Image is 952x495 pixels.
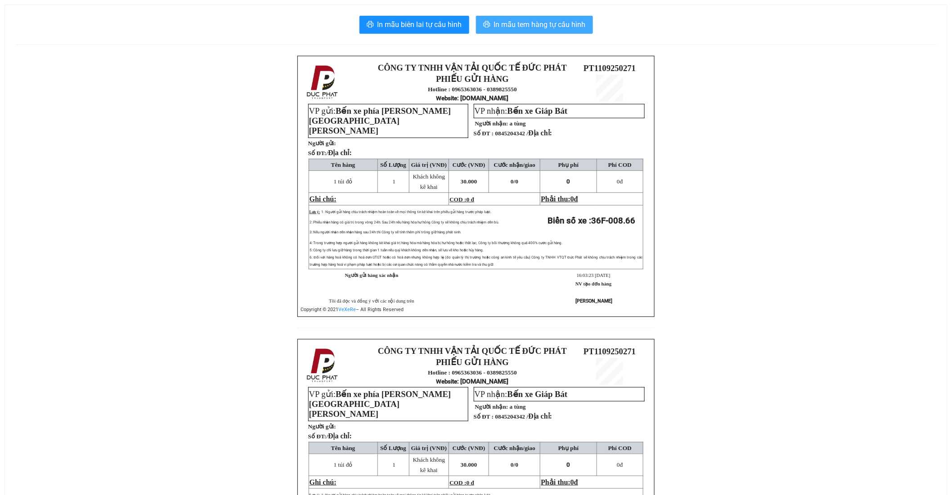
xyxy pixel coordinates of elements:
span: COD : [449,479,474,486]
span: Website [436,378,458,385]
button: printerIn mẫu tem hàng tự cấu hình [476,16,593,34]
strong: Hotline : 0965363036 - 0389825550 [428,369,517,376]
span: PT1109250271 [584,347,636,356]
strong: Người gửi: [308,423,336,430]
span: 0845204342 / [495,130,552,137]
span: VP gửi: [309,106,451,135]
span: Số Lượng [380,445,406,451]
strong: PHIẾU GỬI HÀNG [436,357,509,367]
span: Phụ phí [558,445,579,451]
span: 0 [567,461,570,468]
span: 0 đ [467,196,474,203]
span: 0/ [511,178,518,185]
span: Địa chỉ: [328,149,352,156]
span: 1 túi đỏ [334,178,353,185]
strong: Số ĐT: [308,433,352,440]
strong: Người nhận: [475,403,508,410]
a: VeXeRe [338,307,356,312]
span: Cước nhận/giao [494,445,535,451]
span: a tùng [510,120,526,127]
span: Giá trị (VNĐ) [411,161,447,168]
span: Cước nhận/giao [494,161,535,168]
span: Website [436,95,458,102]
span: Khách không kê khai [413,456,445,473]
span: 1 túi đỏ [334,461,353,468]
span: 3: Nếu người nhận đến nhận hàng sau 24h thì Công ty sẽ tính thêm phí trông giữ hàng phát sinh. [310,230,461,234]
span: COD : [449,196,474,203]
span: 0 đ [467,479,474,486]
strong: : [DOMAIN_NAME] [436,94,509,102]
span: Giá trị (VNĐ) [411,445,447,451]
span: 5: Công ty chỉ lưu giữ hàng trong thời gian 1 tuần nếu quý khách không đến nhận, sẽ lưu về kho ho... [310,248,484,252]
button: printerIn mẫu biên lai tự cấu hình [359,16,469,34]
span: Địa chỉ: [528,129,552,137]
span: Bến xe Giáp Bát [507,106,568,116]
span: printer [367,21,374,29]
strong: Biển số xe : [548,216,636,226]
span: đ [574,195,578,203]
span: Bến xe phía [PERSON_NAME][GEOGRAPHIC_DATA][PERSON_NAME] [309,389,451,419]
span: Ghi chú: [310,478,337,486]
strong: CÔNG TY TNHH VẬN TẢI QUỐC TẾ ĐỨC PHÁT [378,63,567,72]
strong: NV tạo đơn hàng [575,281,611,286]
span: Cước (VNĐ) [453,445,485,451]
span: Khách không kê khai [413,173,445,190]
span: Bến xe phía [PERSON_NAME][GEOGRAPHIC_DATA][PERSON_NAME] [309,106,451,135]
span: 0845204342 / [495,413,552,420]
strong: Hotline : 0965363036 - 0389825550 [428,86,517,93]
span: / [326,150,352,156]
span: Phụ phí [558,161,579,168]
span: 0/ [511,461,518,468]
span: VP nhận: [475,106,568,116]
span: 1: Người gửi hàng chịu trách nhiệm hoàn toàn về mọi thông tin kê khai trên phiếu gửi hàng trước p... [321,210,491,214]
strong: Người gửi hàng xác nhận [345,273,399,278]
span: PT1109250271 [584,63,636,73]
span: 0 [570,478,574,486]
span: printer [483,21,490,29]
span: 0 [516,178,519,185]
span: Phí COD [608,161,632,168]
strong: Người gửi: [308,140,336,147]
span: Ghi chú: [310,195,337,203]
span: a tùng [510,403,526,410]
strong: PHIẾU GỬI HÀNG [436,74,509,84]
span: 30.000 [461,178,477,185]
strong: CÔNG TY TNHH VẬN TẢI QUỐC TẾ ĐỨC PHÁT [378,346,567,356]
span: đ [617,178,623,185]
span: 36F-008.66 [592,216,636,226]
strong: : [DOMAIN_NAME] [436,378,509,385]
span: Bến xe Giáp Bát [507,389,568,399]
span: VP gửi: [309,389,451,419]
span: đ [574,478,578,486]
span: 0 [617,461,620,468]
span: VP nhận: [475,389,568,399]
strong: Số ĐT : [474,130,494,137]
span: 0 [567,178,570,185]
span: Số Lượng [380,161,406,168]
span: Địa chỉ: [528,412,552,420]
span: Cước (VNĐ) [453,161,485,168]
span: đ [617,461,623,468]
img: logo [304,63,342,101]
span: 2: Phiếu nhận hàng có giá trị trong vòng 24h. Sau 24h nếu hàng hóa hư hỏng Công ty sẽ không chịu ... [310,220,499,224]
span: Tên hàng [331,161,355,168]
span: 0 [617,178,620,185]
span: Tôi đã đọc và đồng ý với các nội dung trên [329,299,414,303]
span: Lưu ý: [310,210,320,214]
span: Copyright © 2021 – All Rights Reserved [301,307,404,312]
span: Tên hàng [331,445,355,451]
span: 1 [392,461,395,468]
span: Phí COD [608,445,632,451]
span: 0 [516,461,519,468]
span: Địa chỉ: [328,432,352,440]
span: 4: Trong trường hợp người gửi hàng không kê khai giá trị hàng hóa mà hàng hóa bị hư hỏng hoặc thấ... [310,241,563,245]
span: 0 [570,195,574,203]
span: In mẫu biên lai tự cấu hình [377,19,462,30]
strong: Người nhận: [475,120,508,127]
span: 16:03:23 [DATE] [577,273,611,278]
span: Phải thu: [541,195,578,203]
img: logo [304,347,342,384]
strong: [PERSON_NAME] [576,298,613,304]
span: 1 [392,178,395,185]
strong: Số ĐT : [474,413,494,420]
